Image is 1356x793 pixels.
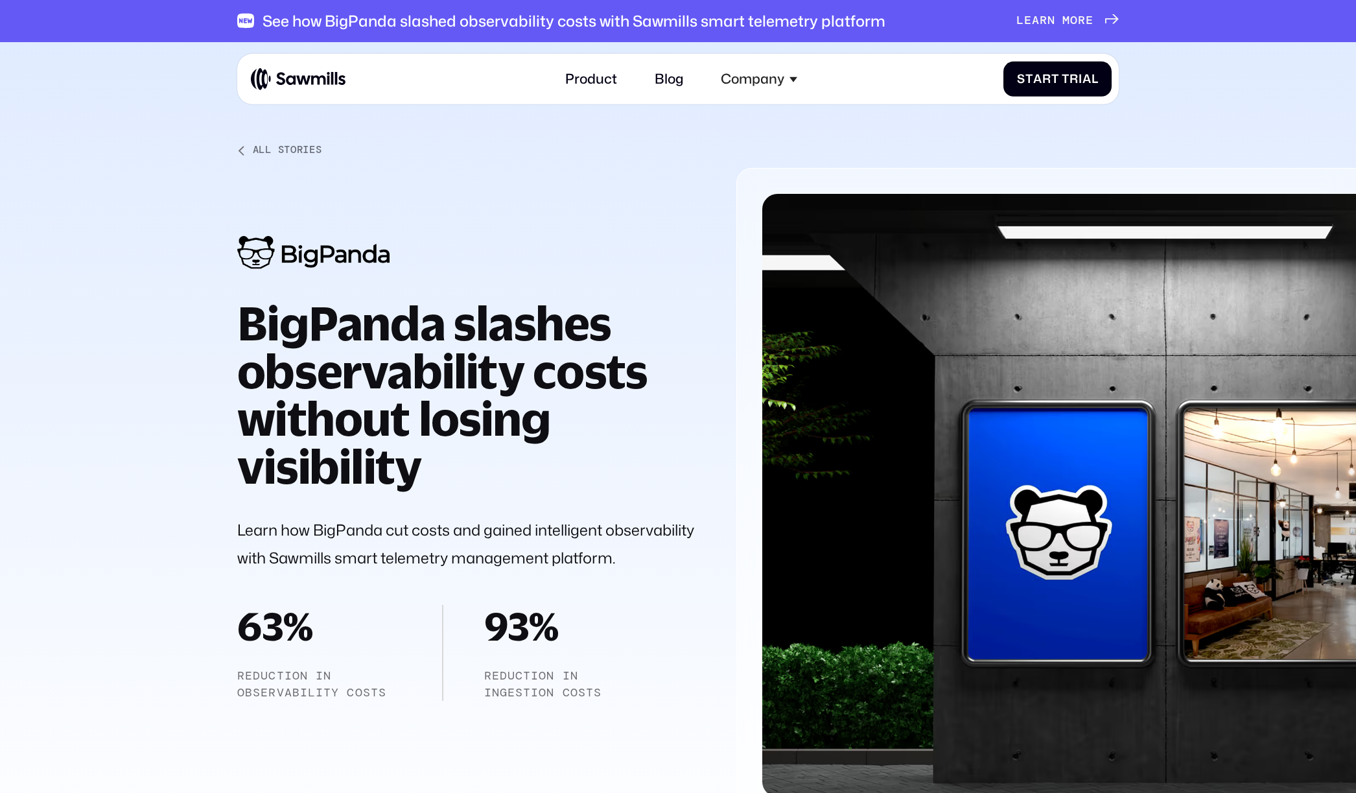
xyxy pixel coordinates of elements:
[263,12,885,30] div: See how BigPanda slashed observability costs with Sawmills smart telemetry platform
[484,605,602,647] div: 93%
[1033,72,1042,86] span: a
[1086,14,1093,28] span: e
[1062,14,1070,28] span: m
[1003,62,1112,96] a: StartTrial
[1079,72,1082,86] span: i
[1078,14,1086,28] span: r
[721,71,784,87] div: Company
[484,668,602,701] div: reduction in ingestion costs
[1017,72,1025,86] span: S
[555,61,627,97] a: Product
[237,668,402,701] div: Reduction in observability costs
[1025,72,1033,86] span: t
[1070,14,1078,28] span: o
[1047,14,1055,28] span: n
[1016,14,1119,28] a: Learnmore
[237,144,706,156] a: All Stories
[644,61,694,97] a: Blog
[710,61,808,97] div: Company
[237,605,402,647] div: 63%
[253,144,322,156] div: All Stories
[1062,72,1070,86] span: T
[237,516,706,571] p: Learn how BigPanda cut costs and gained intelligent observability with Sawmills smart telemetry m...
[1024,14,1032,28] span: e
[1092,72,1099,86] span: l
[237,300,706,491] h1: BigPanda slashes observability costs without losing visibility
[1082,72,1092,86] span: a
[1070,72,1079,86] span: r
[1042,72,1051,86] span: r
[1040,14,1047,28] span: r
[1032,14,1040,28] span: a
[1016,14,1024,28] span: L
[1051,72,1059,86] span: t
